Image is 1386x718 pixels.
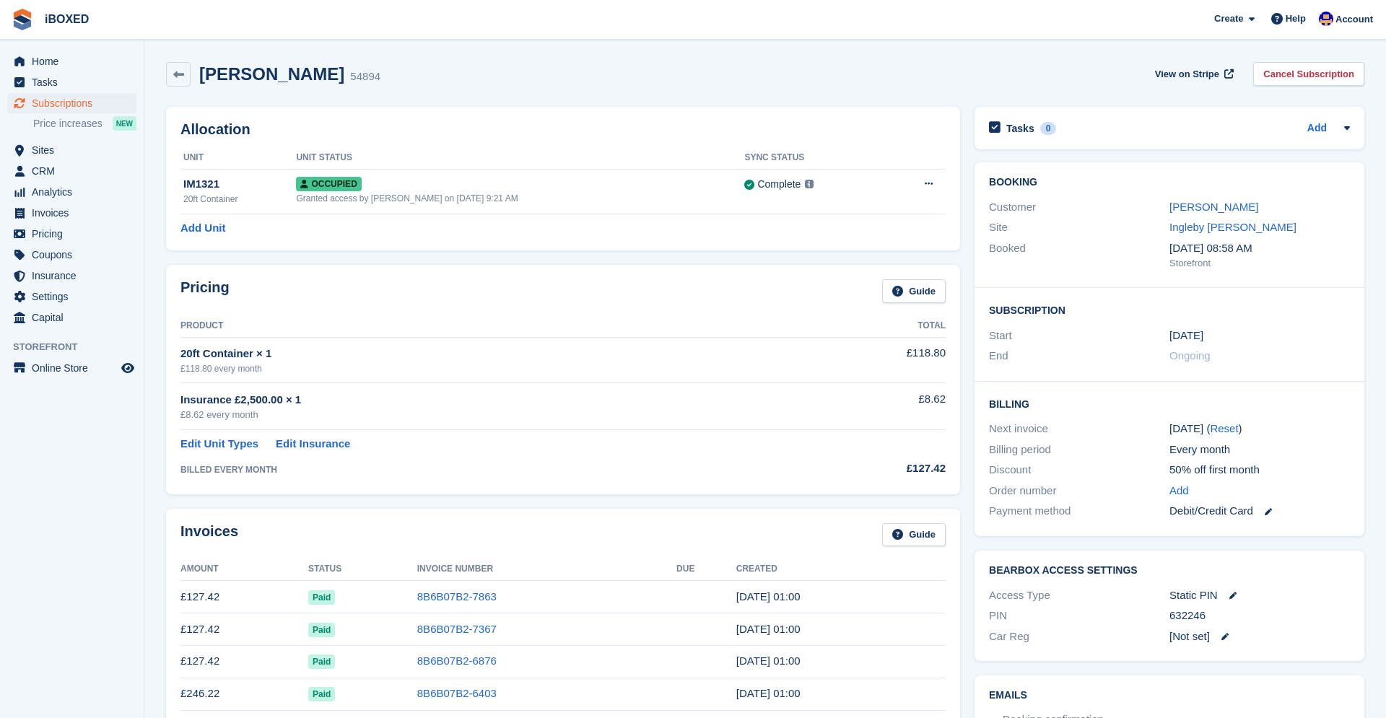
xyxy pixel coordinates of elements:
[882,279,946,303] a: Guide
[989,565,1350,577] h2: BearBox Access Settings
[1155,67,1219,82] span: View on Stripe
[757,177,801,192] div: Complete
[180,392,803,408] div: Insurance £2,500.00 × 1
[119,359,136,377] a: Preview store
[803,337,946,382] td: £118.80
[7,72,136,92] a: menu
[736,623,801,635] time: 2025-06-28 00:00:27 UTC
[7,224,136,244] a: menu
[32,203,118,223] span: Invoices
[1006,122,1034,135] h2: Tasks
[1169,629,1350,645] div: [Not set]
[308,654,335,669] span: Paid
[180,558,308,581] th: Amount
[1169,503,1350,520] div: Debit/Credit Card
[113,116,136,131] div: NEW
[1169,421,1350,437] div: [DATE] ( )
[180,678,308,710] td: £246.22
[308,590,335,605] span: Paid
[7,51,136,71] a: menu
[989,503,1169,520] div: Payment method
[1169,221,1296,233] a: Ingleby [PERSON_NAME]
[7,266,136,286] a: menu
[7,307,136,328] a: menu
[1169,462,1350,478] div: 50% off first month
[180,581,308,613] td: £127.42
[417,687,497,699] a: 8B6B07B2-6403
[1040,122,1057,135] div: 0
[7,358,136,378] a: menu
[989,462,1169,478] div: Discount
[1169,442,1350,458] div: Every month
[989,348,1169,364] div: End
[1149,62,1237,86] a: View on Stripe
[1169,240,1350,257] div: [DATE] 08:58 AM
[736,590,801,603] time: 2025-07-28 00:00:47 UTC
[989,328,1169,344] div: Start
[180,220,225,237] a: Add Unit
[32,266,118,286] span: Insurance
[296,192,744,205] div: Granted access by [PERSON_NAME] on [DATE] 9:21 AM
[744,146,884,170] th: Sync Status
[33,117,103,131] span: Price increases
[989,240,1169,271] div: Booked
[882,523,946,547] a: Guide
[32,51,118,71] span: Home
[180,146,296,170] th: Unit
[989,587,1169,604] div: Access Type
[989,302,1350,317] h2: Subscription
[736,687,801,699] time: 2025-04-28 00:00:44 UTC
[1169,587,1350,604] div: Static PIN
[276,436,350,452] a: Edit Insurance
[803,315,946,338] th: Total
[32,245,118,265] span: Coupons
[7,93,136,113] a: menu
[989,421,1169,437] div: Next invoice
[7,245,136,265] a: menu
[989,396,1350,411] h2: Billing
[989,177,1350,188] h2: Booking
[199,64,344,84] h2: [PERSON_NAME]
[180,463,803,476] div: BILLED EVERY MONTH
[1253,62,1364,86] a: Cancel Subscription
[180,436,258,452] a: Edit Unit Types
[180,645,308,678] td: £127.42
[32,93,118,113] span: Subscriptions
[417,558,676,581] th: Invoice Number
[1214,12,1243,26] span: Create
[1169,483,1189,499] a: Add
[1319,12,1333,26] img: Noor Rashid
[1169,328,1203,344] time: 2024-09-28 00:00:00 UTC
[350,69,380,85] div: 54894
[7,182,136,202] a: menu
[989,690,1350,701] h2: Emails
[180,613,308,646] td: £127.42
[417,654,497,667] a: 8B6B07B2-6876
[989,442,1169,458] div: Billing period
[417,623,497,635] a: 8B6B07B2-7367
[7,161,136,181] a: menu
[989,629,1169,645] div: Car Reg
[32,358,118,378] span: Online Store
[1169,608,1350,624] div: 632246
[417,590,497,603] a: 8B6B07B2-7863
[1286,12,1306,26] span: Help
[32,72,118,92] span: Tasks
[33,115,136,131] a: Price increases NEW
[989,199,1169,216] div: Customer
[803,383,946,430] td: £8.62
[308,558,417,581] th: Status
[180,121,946,138] h2: Allocation
[736,558,946,581] th: Created
[32,286,118,307] span: Settings
[1169,201,1258,213] a: [PERSON_NAME]
[7,286,136,307] a: menu
[183,176,296,193] div: IM1321
[180,279,230,303] h2: Pricing
[1210,422,1238,434] a: Reset
[180,408,803,422] div: £8.62 every month
[676,558,736,581] th: Due
[1307,121,1327,137] a: Add
[989,219,1169,236] div: Site
[180,346,803,362] div: 20ft Container × 1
